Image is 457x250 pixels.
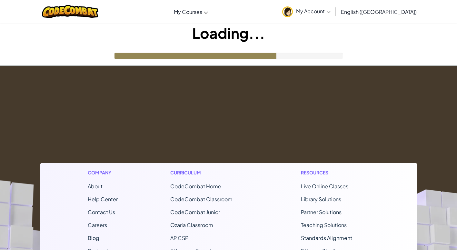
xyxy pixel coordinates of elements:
a: Partner Solutions [301,209,342,215]
a: My Account [279,1,334,22]
a: CodeCombat Classroom [170,196,233,203]
a: English ([GEOGRAPHIC_DATA]) [338,3,420,20]
a: My Courses [171,3,211,20]
span: My Courses [174,8,202,15]
h1: Resources [301,169,370,176]
a: Blog [88,234,99,241]
a: AP CSP [170,234,188,241]
a: Help Center [88,196,118,203]
h1: Curriculum [170,169,248,176]
a: Standards Alignment [301,234,352,241]
img: CodeCombat logo [42,5,98,18]
a: CodeCombat Junior [170,209,220,215]
a: About [88,183,103,190]
span: English ([GEOGRAPHIC_DATA]) [341,8,417,15]
h1: Loading... [0,23,457,43]
a: Teaching Solutions [301,222,347,228]
img: avatar [282,6,293,17]
a: Ozaria Classroom [170,222,213,228]
h1: Company [88,169,118,176]
span: Contact Us [88,209,115,215]
span: My Account [296,8,331,15]
a: Live Online Classes [301,183,348,190]
a: Careers [88,222,107,228]
span: CodeCombat Home [170,183,221,190]
a: Library Solutions [301,196,341,203]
